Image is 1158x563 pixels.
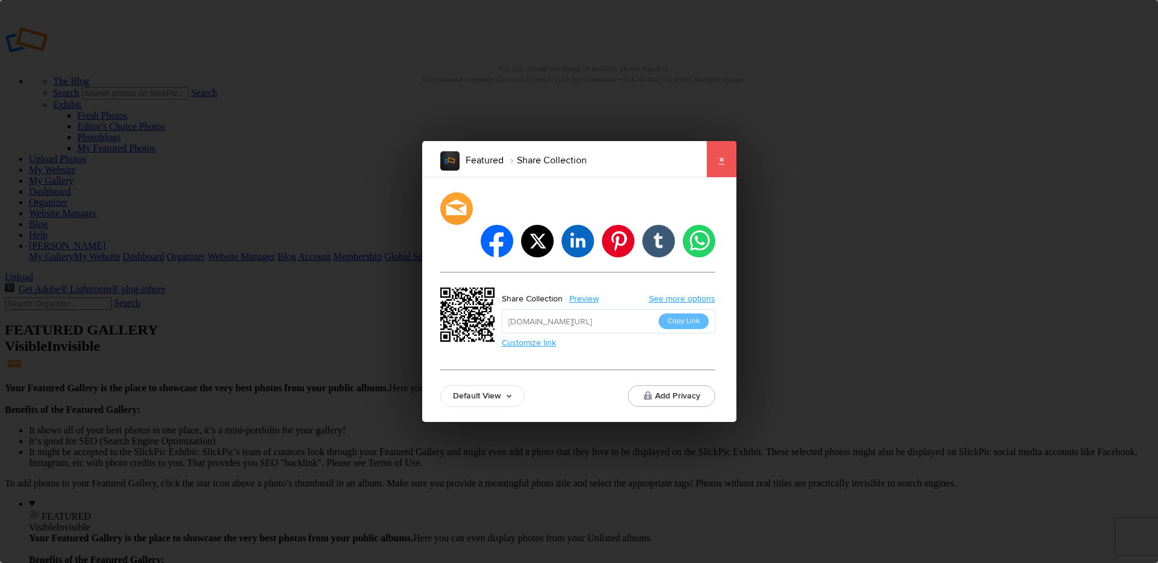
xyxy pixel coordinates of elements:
[440,288,498,345] div: https://slickpic.us/18605867ggMz
[602,225,634,257] li: pinterest
[659,313,709,329] button: Copy Link
[628,385,715,407] button: Add Privacy
[521,225,554,257] li: twitter
[502,338,556,348] a: Customize link
[502,291,563,307] div: Share Collection
[504,150,587,171] li: Share Collection
[563,291,608,307] a: Preview
[466,150,504,171] li: Featured
[481,225,513,257] li: facebook
[683,225,715,257] li: whatsapp
[440,385,525,407] a: Default View
[440,151,460,171] img: album_sample.webp
[642,225,675,257] li: tumblr
[649,294,715,304] a: See more options
[706,141,736,177] a: ×
[562,225,594,257] li: linkedin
